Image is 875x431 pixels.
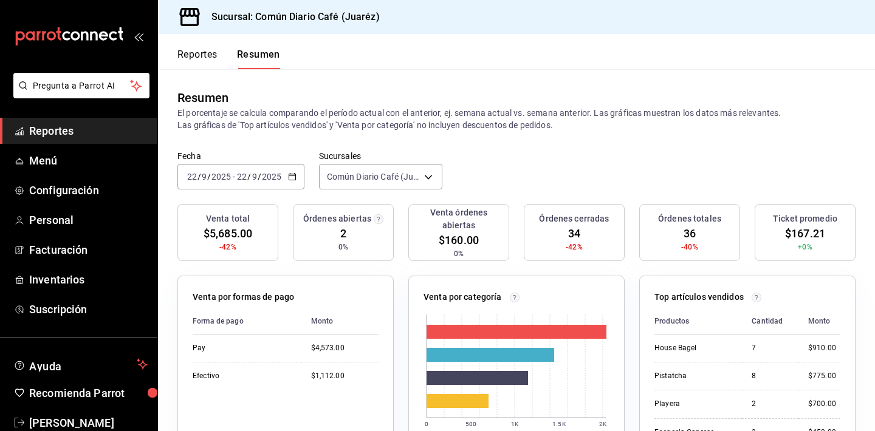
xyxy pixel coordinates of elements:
[197,172,201,182] span: /
[798,308,840,334] th: Monto
[654,291,744,304] p: Top artículos vendidos
[654,343,732,353] div: House Bagel
[654,308,742,334] th: Productos
[311,343,379,353] div: $4,573.00
[327,171,420,183] span: Común Diario Café (Juaréz)
[465,421,476,427] text: 500
[252,172,258,182] input: --
[29,357,132,372] span: Ayuda
[340,225,346,242] span: 2
[204,225,252,242] span: $5,685.00
[177,152,304,160] label: Fecha
[311,371,379,381] div: $1,112.00
[219,242,236,253] span: -42%
[193,371,292,381] div: Efectivo
[552,421,566,427] text: 1.5K
[808,399,840,409] div: $700.00
[177,49,280,69] div: navigation tabs
[303,212,371,225] h3: Órdenes abiertas
[568,225,580,242] span: 34
[454,248,464,259] span: 0%
[211,172,232,182] input: ----
[202,10,380,24] h3: Sucursal: Común Diario Café (Juaréz)
[319,152,442,160] label: Sucursales
[247,172,251,182] span: /
[681,242,698,253] span: -40%
[539,212,609,225] h3: Órdenes cerradas
[425,421,428,427] text: 0
[439,232,479,248] span: $160.00
[654,371,732,381] div: Pistatcha
[193,291,294,304] p: Venta por formas de pago
[424,291,502,304] p: Venta por categoría
[752,371,789,381] div: 8
[177,107,856,131] p: El porcentaje se calcula comparando el período actual con el anterior, ej. semana actual vs. sema...
[752,399,789,409] div: 2
[511,421,519,427] text: 1K
[206,212,250,225] h3: Venta total
[752,343,789,353] div: 7
[798,242,812,253] span: +0%
[187,172,197,182] input: --
[29,415,148,431] span: [PERSON_NAME]
[233,172,235,182] span: -
[9,88,149,101] a: Pregunta a Parrot AI
[261,172,282,182] input: ----
[785,225,825,242] span: $167.21
[414,206,504,232] h3: Venta órdenes abiertas
[193,308,301,334] th: Forma de pago
[684,225,696,242] span: 36
[237,49,280,69] button: Resumen
[338,242,348,253] span: 0%
[29,271,148,288] span: Inventarios
[29,242,148,258] span: Facturación
[808,343,840,353] div: $910.00
[29,212,148,228] span: Personal
[33,80,131,92] span: Pregunta a Parrot AI
[29,123,148,139] span: Reportes
[13,73,149,98] button: Pregunta a Parrot AI
[134,32,143,41] button: open_drawer_menu
[29,182,148,199] span: Configuración
[742,308,798,334] th: Cantidad
[258,172,261,182] span: /
[207,172,211,182] span: /
[658,212,721,225] h3: Órdenes totales
[808,371,840,381] div: $775.00
[177,49,218,69] button: Reportes
[29,301,148,317] span: Suscripción
[599,421,607,427] text: 2K
[193,343,292,353] div: Pay
[566,242,583,253] span: -42%
[29,152,148,169] span: Menú
[177,89,228,107] div: Resumen
[301,308,379,334] th: Monto
[236,172,247,182] input: --
[201,172,207,182] input: --
[654,399,732,409] div: Playera
[773,212,837,225] h3: Ticket promedio
[29,385,148,401] span: Recomienda Parrot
